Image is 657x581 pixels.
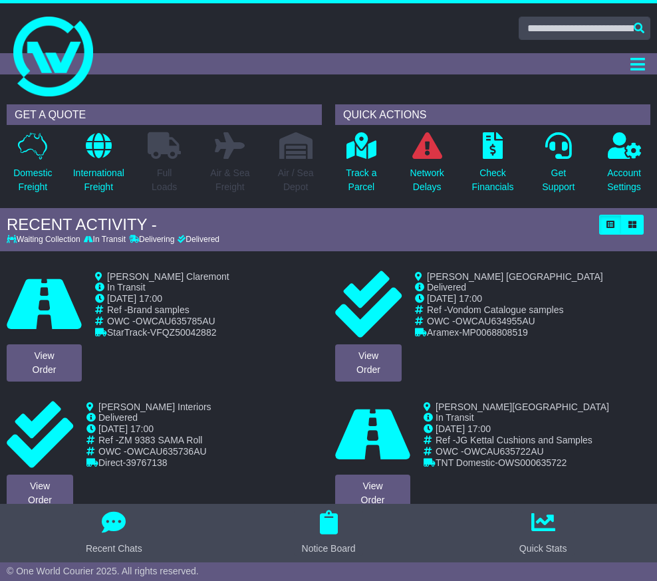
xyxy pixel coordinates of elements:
[427,282,466,292] span: Delivered
[107,293,162,304] span: [DATE] 17:00
[302,542,356,556] div: Notice Board
[606,132,642,201] a: AccountSettings
[98,435,211,446] td: Ref -
[541,132,575,201] a: GetSupport
[127,235,176,244] div: Delivering
[471,166,513,194] p: Check Financials
[464,446,544,457] span: OWCAU635722AU
[427,293,482,304] span: [DATE] 17:00
[436,457,609,469] td: -
[456,435,592,445] span: JG Kettal Cushions and Samples
[436,457,495,468] span: TNT Domestic
[98,457,123,468] span: Direct
[126,457,167,468] span: 39767138
[98,402,211,412] span: [PERSON_NAME] Interiors
[346,166,376,194] p: Track a Parcel
[436,435,609,446] td: Ref -
[427,304,603,316] td: Ref -
[471,132,514,201] a: CheckFinancials
[78,511,150,556] button: Recent Chats
[150,327,217,338] span: VFQZ50042882
[427,271,603,282] span: [PERSON_NAME] [GEOGRAPHIC_DATA]
[73,166,124,194] p: International Freight
[436,446,609,457] td: OWC -
[127,304,189,315] span: Brand samples
[427,327,603,338] td: -
[498,457,567,468] span: OWS000635722
[13,132,53,201] a: DomesticFreight
[519,542,567,556] div: Quick Stats
[148,166,181,194] p: Full Loads
[427,316,603,327] td: OWC -
[82,235,127,244] div: In Transit
[436,402,609,412] span: [PERSON_NAME][GEOGRAPHIC_DATA]
[335,344,402,382] a: ViewOrder
[294,511,364,556] button: Notice Board
[410,166,444,194] p: Network Delays
[427,327,459,338] span: Aramex
[107,327,229,338] td: -
[107,327,147,338] span: StarTrack
[335,475,410,512] a: ViewOrder
[7,344,82,382] a: ViewOrder
[447,304,563,315] span: Vondom Catalogue samples
[107,271,229,282] span: [PERSON_NAME] Claremont
[86,542,142,556] div: Recent Chats
[98,423,154,434] span: [DATE] 17:00
[107,304,229,316] td: Ref -
[107,282,146,292] span: In Transit
[335,104,650,125] div: QUICK ACTIONS
[118,435,202,445] span: ZM 9383 SAMA Roll
[7,215,592,235] div: RECENT ACTIVITY -
[456,316,535,326] span: OWCAU634955AU
[127,446,207,457] span: OWCAU635736AU
[98,412,138,423] span: Delivered
[7,104,322,125] div: GET A QUOTE
[542,166,575,194] p: Get Support
[7,475,73,512] a: ViewOrder
[72,132,125,201] a: InternationalFreight
[136,316,215,326] span: OWCAU635785AU
[210,166,249,194] p: Air & Sea Freight
[176,235,219,244] div: Delivered
[98,446,211,457] td: OWC -
[511,511,575,556] button: Quick Stats
[345,132,377,201] a: Track aParcel
[607,166,641,194] p: Account Settings
[462,327,528,338] span: MP0068808519
[7,235,82,244] div: Waiting Collection
[98,457,211,469] td: -
[278,166,314,194] p: Air / Sea Depot
[7,566,199,576] span: © One World Courier 2025. All rights reserved.
[410,132,445,201] a: NetworkDelays
[436,412,474,423] span: In Transit
[624,53,650,74] button: Toggle navigation
[107,316,229,327] td: OWC -
[13,166,52,194] p: Domestic Freight
[436,423,491,434] span: [DATE] 17:00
